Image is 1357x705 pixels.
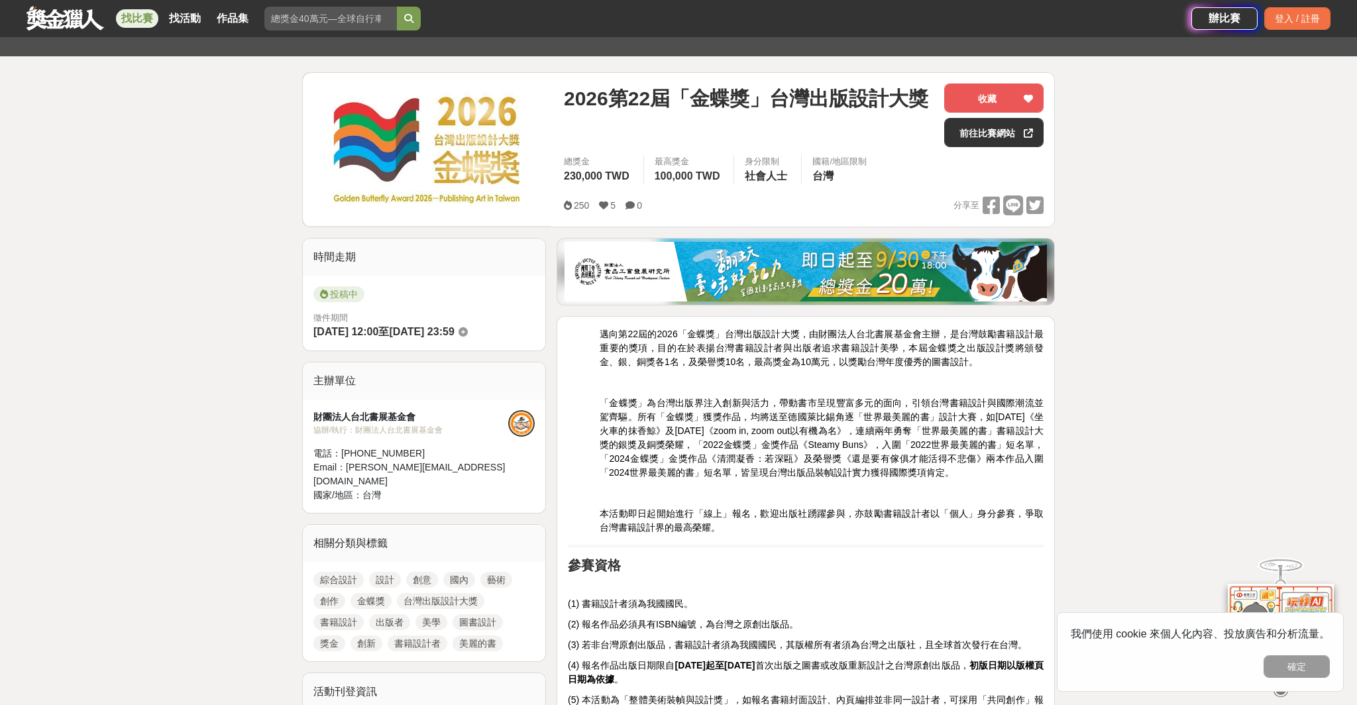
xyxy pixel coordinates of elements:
span: 徵件期間 [313,313,348,323]
span: 台灣 [812,170,834,182]
a: 國內 [443,572,475,588]
span: 2026第22屆「金蝶獎」台灣出版設計大獎 [564,83,928,113]
div: 身分限制 [745,155,790,168]
a: 設計 [369,572,401,588]
span: 總獎金 [564,155,633,168]
a: 出版者 [369,614,410,630]
a: 美學 [415,614,447,630]
span: 100,000 TWD [655,170,720,182]
a: 創作 [313,593,345,609]
span: 我們使用 cookie 來個人化內容、投放廣告和分析流量。 [1071,628,1330,639]
a: 書籍設計 [313,614,364,630]
a: 創意 [406,572,438,588]
a: 美麗的書 [453,635,503,651]
span: 本活動即日起開始進行「線上」報名，歡迎出版社踴躍參與，亦鼓勵書籍設計者以「個人」身分參賽，爭取台灣書籍設計界的最高榮耀。 [600,508,1044,533]
button: 確定 [1264,655,1330,678]
div: 主辦單位 [303,362,545,400]
span: 台灣 [362,490,381,500]
strong: 參賽資格 [568,558,621,572]
a: 創新 [351,635,382,651]
span: [DATE] 12:00 [313,326,378,337]
span: 分享至 [953,195,979,215]
div: 相關分類與標籤 [303,525,545,562]
div: 電話： [PHONE_NUMBER] [313,447,508,461]
input: 總獎金40萬元—全球自行車設計比賽 [264,7,397,30]
span: 投稿中 [313,286,364,302]
span: 至 [378,326,389,337]
div: 財團法人台北書展基金會 [313,410,508,424]
strong: 初版日期以版權頁日期為依據 [568,660,1044,684]
a: 辦比賽 [1191,7,1258,30]
a: 藝術 [480,572,512,588]
a: 獎金 [313,635,345,651]
a: 找活動 [164,9,206,28]
span: (1) 書籍設計者須為我國國民。 [568,598,693,609]
span: 250 [574,200,589,211]
img: Cover Image [303,73,551,226]
span: 國家/地區： [313,490,362,500]
strong: [DATE]起至[DATE] [675,660,755,671]
a: 書籍設計者 [388,635,447,651]
a: 找比賽 [116,9,158,28]
span: 230,000 TWD [564,170,629,182]
div: 協辦/執行： 財團法人台北書展基金會 [313,424,508,436]
span: 邁向第22屆的2026「金蝶獎」台灣出版設計大獎，由財團法人台北書展基金會主辦，是台灣鼓勵書籍設計最重要的獎項，目的在於表揚台灣書籍設計者與出版者追求書籍設計美學，本屆金蝶獎之出版設計獎將頒發金... [600,329,1044,367]
a: 前往比賽網站 [944,118,1044,147]
img: 1c81a89c-c1b3-4fd6-9c6e-7d29d79abef5.jpg [565,242,1047,301]
a: 台灣出版設計大獎 [397,593,484,609]
div: 登入 / 註冊 [1264,7,1330,30]
span: (4) 報名作品出版日期限自 首次出版之圖書或改版重新設計之台灣原創出版品， 。 [568,660,1044,684]
div: 時間走期 [303,239,545,276]
span: 0 [637,200,642,211]
img: d2146d9a-e6f6-4337-9592-8cefde37ba6b.png [1228,584,1334,672]
span: 「金蝶獎」為台灣出版界注入創新與活力，帶動書市呈現豐富多元的面向，引領台灣書籍設計與國際潮流並駕齊驅。所有「金蝶獎」獲獎作品，均將送至德國萊比錫角逐「世界最美麗的書」設計大賽，如[DATE]《坐... [600,398,1044,478]
span: 社會人士 [745,170,787,182]
a: 綜合設計 [313,572,364,588]
span: [DATE] 23:59 [389,326,454,337]
span: (3) 若非台灣原創出版品，書籍設計者須為我國國民，其版權所有者須為台灣之出版社，且全球首次發行在台灣。 [568,639,1027,650]
div: 國籍/地區限制 [812,155,867,168]
span: (2) 報名作品必須具有ISBN編號，為台灣之原創出版品。 [568,619,798,629]
span: 5 [610,200,616,211]
a: 金蝶獎 [351,593,392,609]
a: 作品集 [211,9,254,28]
div: Email： [PERSON_NAME][EMAIL_ADDRESS][DOMAIN_NAME] [313,461,508,488]
span: 最高獎金 [655,155,724,168]
button: 收藏 [944,83,1044,113]
a: 圖書設計 [453,614,503,630]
